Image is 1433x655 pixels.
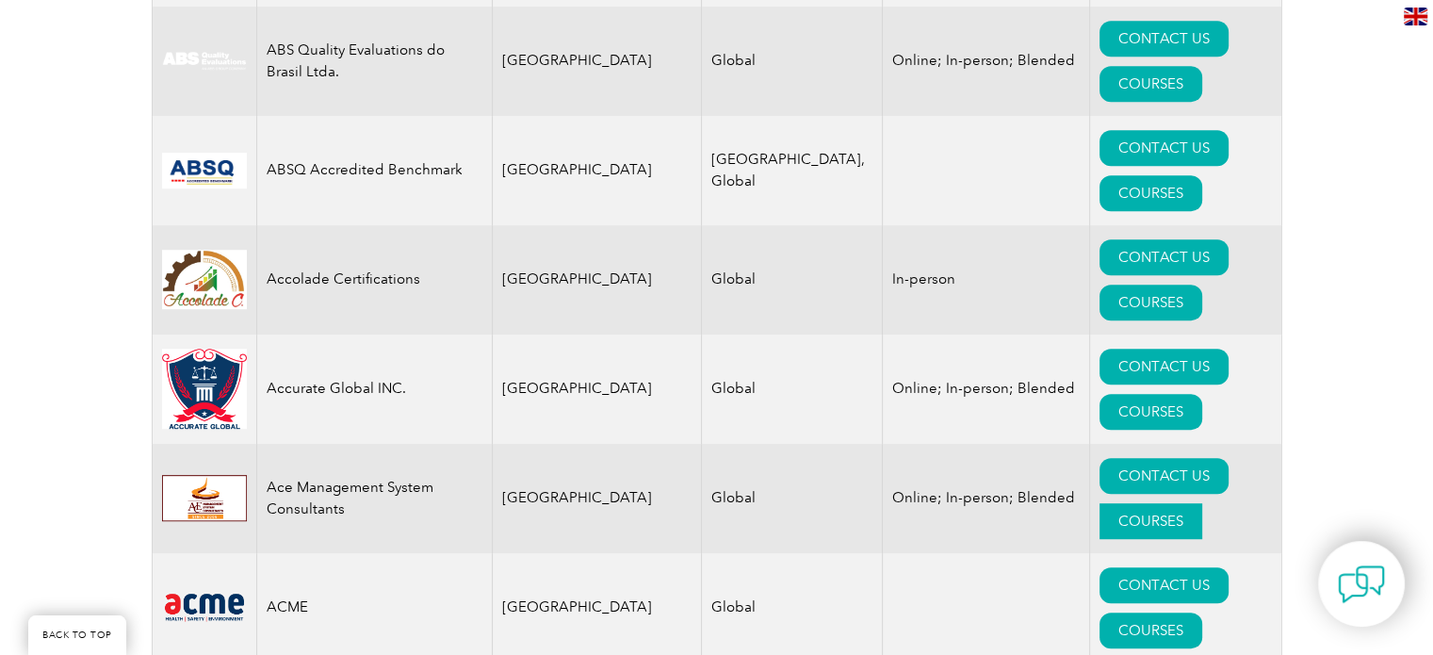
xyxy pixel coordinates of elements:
td: Accurate Global INC. [256,335,492,444]
a: CONTACT US [1099,567,1229,603]
td: Global [702,335,883,444]
td: [GEOGRAPHIC_DATA] [492,116,702,225]
img: cc24547b-a6e0-e911-a812-000d3a795b83-logo.png [162,153,247,188]
img: 1a94dd1a-69dd-eb11-bacb-002248159486-logo.jpg [162,250,247,309]
img: contact-chat.png [1338,561,1385,608]
td: Online; In-person; Blended [883,335,1090,444]
img: 306afd3c-0a77-ee11-8179-000d3ae1ac14-logo.jpg [162,475,247,521]
a: CONTACT US [1099,349,1229,385]
td: In-person [883,225,1090,335]
td: [GEOGRAPHIC_DATA] [492,225,702,335]
td: Global [702,444,883,553]
a: COURSES [1099,613,1202,648]
td: Ace Management System Consultants [256,444,492,553]
td: Global [702,225,883,335]
a: COURSES [1099,503,1202,539]
td: [GEOGRAPHIC_DATA] [492,335,702,444]
td: Global [702,7,883,116]
a: COURSES [1099,394,1202,430]
a: COURSES [1099,285,1202,320]
td: [GEOGRAPHIC_DATA], Global [702,116,883,225]
a: CONTACT US [1099,130,1229,166]
a: CONTACT US [1099,239,1229,275]
img: c92924ac-d9bc-ea11-a814-000d3a79823d-logo.jpg [162,51,247,72]
td: Online; In-person; Blended [883,444,1090,553]
a: COURSES [1099,175,1202,211]
a: CONTACT US [1099,458,1229,494]
td: [GEOGRAPHIC_DATA] [492,7,702,116]
img: en [1404,8,1427,25]
a: CONTACT US [1099,21,1229,57]
td: Accolade Certifications [256,225,492,335]
a: COURSES [1099,66,1202,102]
td: ABSQ Accredited Benchmark [256,116,492,225]
img: a034a1f6-3919-f011-998a-0022489685a1-logo.png [162,349,247,430]
td: ABS Quality Evaluations do Brasil Ltda. [256,7,492,116]
a: BACK TO TOP [28,615,126,655]
td: [GEOGRAPHIC_DATA] [492,444,702,553]
td: Online; In-person; Blended [883,7,1090,116]
img: 0f03f964-e57c-ec11-8d20-002248158ec2-logo.png [162,590,247,625]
